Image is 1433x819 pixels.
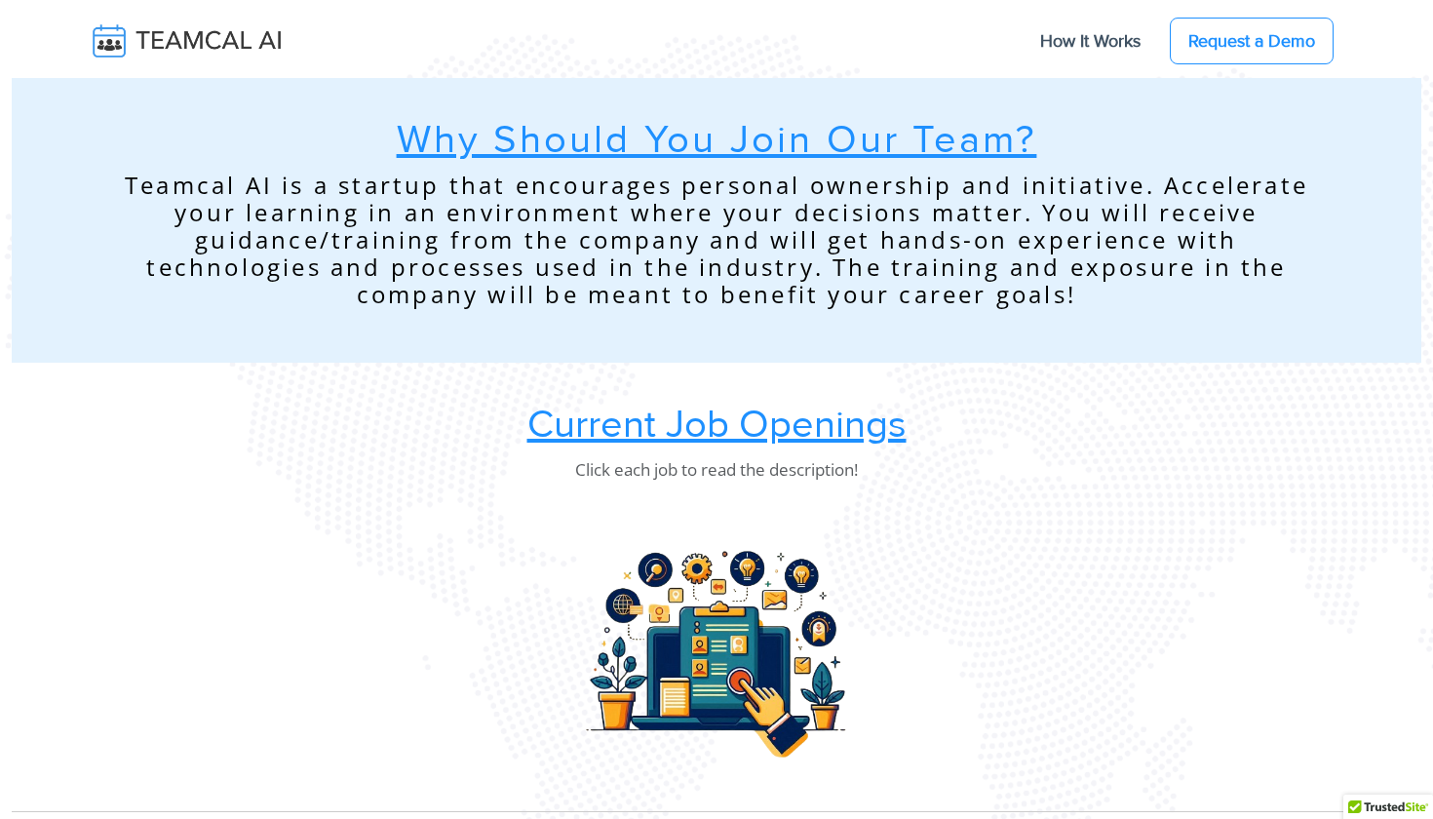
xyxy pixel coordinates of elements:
[1021,20,1160,61] a: How It Works
[527,401,907,448] u: Current Job Openings
[570,499,863,792] img: Teamcal AI
[1170,18,1334,64] a: Request a Demo
[12,456,1421,484] p: Click each job to read the description!
[109,117,1324,164] h1: Why Should You Join Our Team?
[109,172,1324,308] p: Teamcal AI is a startup that encourages personal ownership and initiative. Accelerate your learni...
